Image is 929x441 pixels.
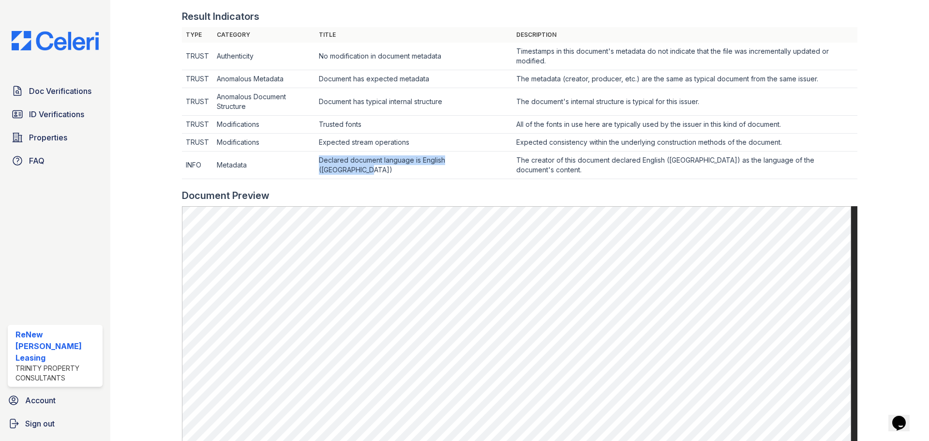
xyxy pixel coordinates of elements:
[315,134,512,152] td: Expected stream operations
[213,152,315,179] td: Metadata
[512,152,857,179] td: The creator of this document declared English ([GEOGRAPHIC_DATA]) as the language of the document...
[15,329,99,364] div: ReNew [PERSON_NAME] Leasing
[182,43,213,70] td: TRUST
[4,31,106,50] img: CE_Logo_Blue-a8612792a0a2168367f1c8372b55b34899dd931a85d93a1a3d3e32e68fde9ad4.png
[8,128,103,147] a: Properties
[315,152,512,179] td: Declared document language is English ([GEOGRAPHIC_DATA])
[213,27,315,43] th: Category
[182,134,213,152] td: TRUST
[29,132,67,143] span: Properties
[315,27,512,43] th: Title
[888,402,919,431] iframe: chat widget
[512,116,857,134] td: All of the fonts in use here are typically used by the issuer in this kind of document.
[315,43,512,70] td: No modification in document metadata
[8,105,103,124] a: ID Verifications
[512,88,857,116] td: The document's internal structure is typical for this issuer.
[512,134,857,152] td: Expected consistency within the underlying construction methods of the document.
[213,116,315,134] td: Modifications
[512,70,857,88] td: The metadata (creator, producer, etc.) are the same as typical document from the same issuer.
[25,395,56,406] span: Account
[29,155,45,167] span: FAQ
[512,27,857,43] th: Description
[182,189,270,202] div: Document Preview
[213,88,315,116] td: Anomalous Document Structure
[182,116,213,134] td: TRUST
[4,391,106,410] a: Account
[4,414,106,433] a: Sign out
[182,88,213,116] td: TRUST
[182,27,213,43] th: Type
[8,81,103,101] a: Doc Verifications
[15,364,99,383] div: Trinity Property Consultants
[182,10,259,23] div: Result Indicators
[315,88,512,116] td: Document has typical internal structure
[213,70,315,88] td: Anomalous Metadata
[29,108,84,120] span: ID Verifications
[29,85,91,97] span: Doc Verifications
[315,116,512,134] td: Trusted fonts
[315,70,512,88] td: Document has expected metadata
[8,151,103,170] a: FAQ
[182,152,213,179] td: INFO
[213,134,315,152] td: Modifications
[182,70,213,88] td: TRUST
[213,43,315,70] td: Authenticity
[25,418,55,429] span: Sign out
[512,43,857,70] td: Timestamps in this document's metadata do not indicate that the file was incrementally updated or...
